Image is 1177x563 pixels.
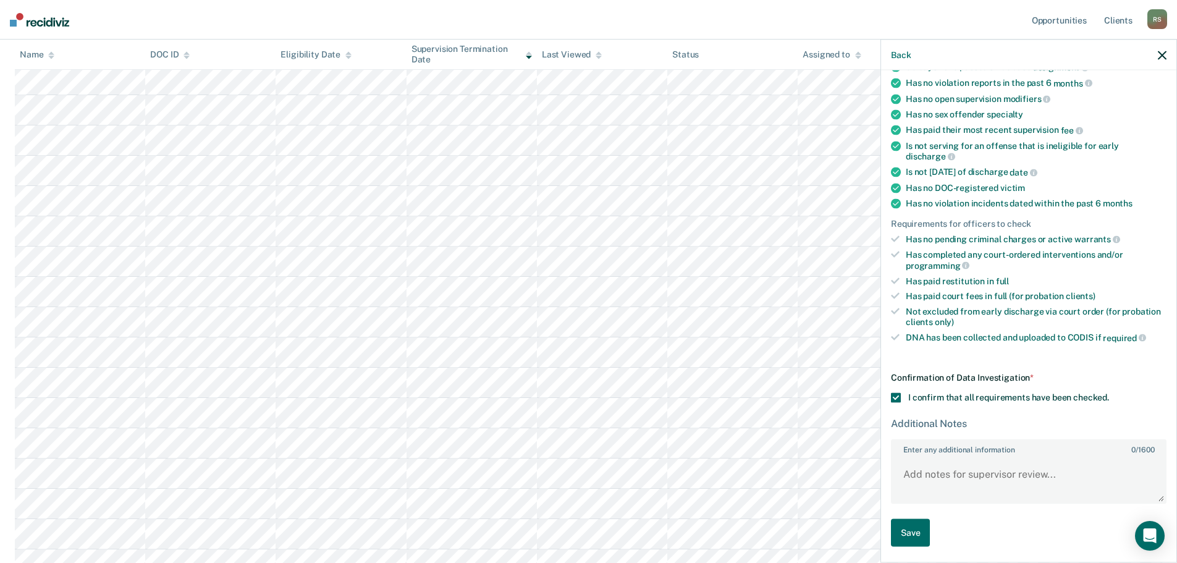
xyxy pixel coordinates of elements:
[906,276,1166,286] div: Has paid restitution in
[542,49,602,60] div: Last Viewed
[906,125,1166,136] div: Has paid their most recent supervision
[987,109,1023,119] span: specialty
[996,276,1009,286] span: full
[935,317,954,327] span: only)
[672,49,699,60] div: Status
[1010,167,1037,177] span: date
[1131,446,1136,454] span: 0
[1053,78,1092,88] span: months
[906,140,1166,161] div: Is not serving for an offense that is ineligible for early
[803,49,861,60] div: Assigned to
[906,78,1166,89] div: Has no violation reports in the past 6
[1103,198,1133,208] span: months
[891,49,911,60] button: Back
[1147,9,1167,29] div: R S
[906,182,1166,193] div: Has no DOC-registered
[1033,62,1089,72] span: assignment
[1131,446,1154,454] span: / 1600
[1000,182,1025,192] span: victim
[906,260,969,270] span: programming
[892,441,1165,454] label: Enter any additional information
[411,44,532,65] div: Supervision Termination Date
[908,392,1109,402] span: I confirm that all requirements have been checked.
[906,307,1166,328] div: Not excluded from early discharge via court order (for probation clients
[906,291,1166,302] div: Has paid court fees in full (for probation
[906,198,1166,208] div: Has no violation incidents dated within the past 6
[891,519,930,547] button: Save
[1074,234,1120,244] span: warrants
[906,234,1166,245] div: Has no pending criminal charges or active
[891,218,1166,229] div: Requirements for officers to check
[1135,521,1165,551] div: Open Intercom Messenger
[906,109,1166,120] div: Has no sex offender
[891,418,1166,430] div: Additional Notes
[150,49,190,60] div: DOC ID
[891,373,1166,383] div: Confirmation of Data Investigation
[20,49,54,60] div: Name
[10,13,69,27] img: Recidiviz
[1066,291,1095,301] span: clients)
[1061,125,1083,135] span: fee
[1103,332,1146,342] span: required
[1003,94,1051,104] span: modifiers
[906,93,1166,104] div: Has no open supervision
[906,332,1166,343] div: DNA has been collected and uploaded to CODIS if
[906,167,1166,178] div: Is not [DATE] of discharge
[906,250,1166,271] div: Has completed any court-ordered interventions and/or
[281,49,352,60] div: Eligibility Date
[906,151,955,161] span: discharge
